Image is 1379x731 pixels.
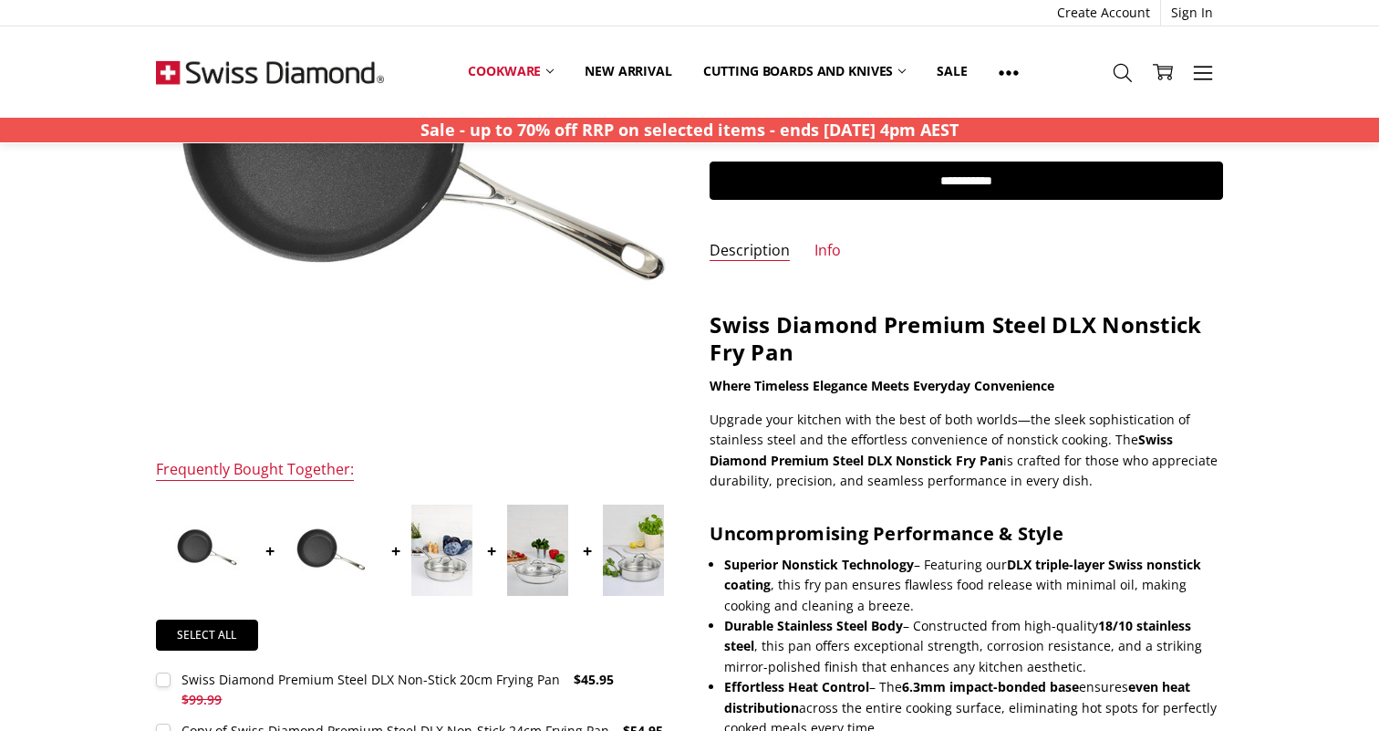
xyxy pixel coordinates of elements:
[181,691,222,708] span: $99.99
[902,678,1079,695] strong: 6.3mm impact-bonded base
[710,431,1173,468] strong: Swiss Diamond Premium Steel DLX Nonstick Fry Pan
[156,26,384,118] img: Free Shipping On Every Order
[688,51,922,91] a: Cutting boards and knives
[724,555,1223,616] li: – Featuring our , this fry pan ensures flawless food release with minimal oil, making cooking and...
[983,51,1034,92] a: Show All
[507,505,568,596] img: Swiss Diamond Premium Steel DLX 32x6.5cm Chef Pan with lid
[603,505,664,596] img: Swiss Diamond Premium Steel DLX 24x6.0cm Saute Pan with Lid
[285,505,377,596] img: Copy of Swiss Diamond Premium Steel DLX Non-Stick 24cm Frying Pan
[574,671,614,688] span: $45.95
[724,616,1223,677] li: – Constructed from high-quality , this pan offers exceptional strength, corrosion resistance, and...
[724,678,869,695] strong: Effortless Heat Control
[921,51,982,91] a: Sale
[724,617,903,634] strong: Durable Stainless Steel Body
[724,556,914,573] strong: Superior Nonstick Technology
[160,505,251,596] img: Swiss Diamond Premium Steel DLX Non-Stick 20cm Frying Pan
[411,505,472,596] img: Swiss Diamond Premium Steel DLX 28x6.5cm Saute Pan with Lid
[710,377,1054,394] strong: Where Timeless Elegance Meets Everyday Convenience
[724,678,1190,715] strong: even heat distribution
[452,51,569,91] a: Cookware
[710,309,1201,367] strong: Swiss Diamond Premium Steel DLX Nonstick Fry Pan
[814,241,841,262] a: Info
[710,521,1063,546] strong: Uncompromising Performance & Style
[156,620,258,651] a: Select all
[181,671,560,688] div: Swiss Diamond Premium Steel DLX Non-Stick 20cm Frying Pan
[710,410,1223,492] p: Upgrade your kitchen with the best of both worlds—the sleek sophistication of stainless steel and...
[156,460,354,481] div: Frequently Bought Together:
[420,119,959,141] strong: Sale - up to 70% off RRP on selected items - ends [DATE] 4pm AEST
[710,241,790,262] a: Description
[569,51,687,91] a: New arrival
